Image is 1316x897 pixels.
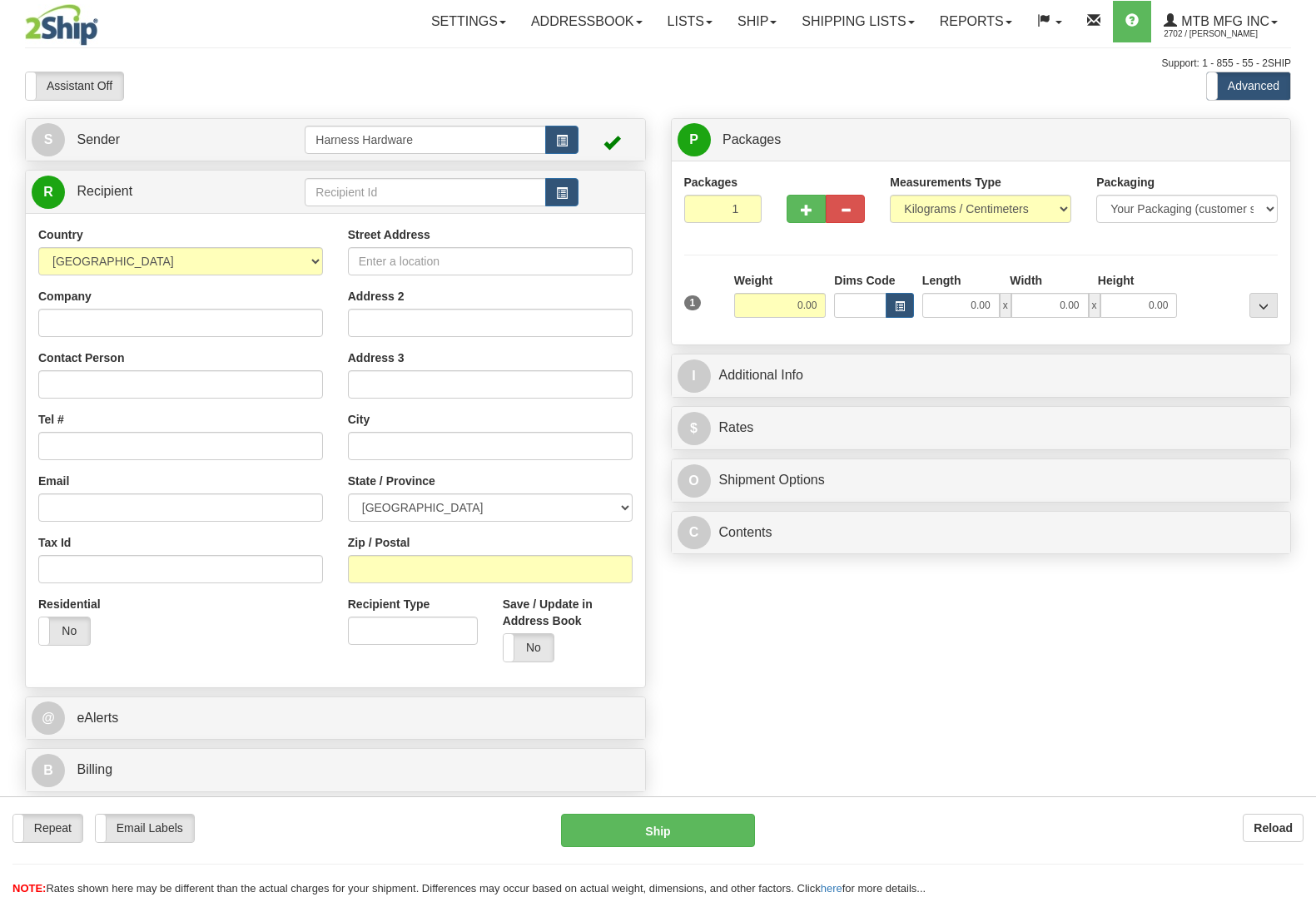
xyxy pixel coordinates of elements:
a: OShipment Options [678,463,1285,498]
label: Email Labels [96,815,194,841]
a: S Sender [32,123,305,157]
span: 2702 / [PERSON_NAME] [1164,26,1289,42]
label: Address 3 [348,349,405,366]
span: C [678,516,711,549]
span: 1 [684,295,702,310]
label: Country [38,226,83,243]
span: eAlerts [77,711,118,725]
img: logo2702.jpg [25,4,98,46]
label: Tel # [38,411,64,428]
label: Length [922,272,961,289]
a: CContents [678,516,1285,550]
a: R Recipient [32,175,275,209]
label: Zip / Postal [348,534,410,551]
label: Save / Update in Address Book [503,596,633,629]
label: No [504,634,554,661]
label: No [39,617,90,644]
span: Recipient [77,184,132,198]
label: Height [1098,272,1135,289]
a: Shipping lists [789,1,926,42]
a: here [821,882,842,895]
span: x [1089,293,1100,318]
label: Packaging [1096,174,1155,191]
span: NOTE: [12,882,46,895]
label: State / Province [348,473,435,489]
a: @ eAlerts [32,701,639,736]
a: $Rates [678,411,1285,445]
b: Reload [1254,821,1293,835]
label: City [348,411,370,428]
div: ... [1249,293,1278,318]
label: Tax Id [38,534,71,551]
label: Street Address [348,226,430,243]
label: Email [38,473,69,489]
a: Reports [927,1,1025,42]
label: Address 2 [348,288,405,305]
label: Dims Code [834,272,895,289]
label: Contact Person [38,349,124,366]
label: Measurements Type [890,174,1001,191]
span: O [678,464,711,498]
a: MTB MFG INC 2702 / [PERSON_NAME] [1151,1,1290,42]
label: Recipient Type [348,596,430,612]
span: I [678,359,711,393]
span: P [678,123,711,156]
input: Sender Id [305,126,545,154]
span: $ [678,412,711,445]
span: MTB MFG INC [1177,14,1269,28]
button: Ship [561,814,755,847]
a: Ship [725,1,789,42]
span: B [32,754,65,787]
label: Company [38,288,92,305]
a: Lists [655,1,725,42]
input: Enter a location [348,247,633,275]
span: Billing [77,762,112,776]
label: Repeat [13,815,82,841]
span: x [1000,293,1011,318]
button: Reload [1243,814,1304,842]
label: Width [1010,272,1042,289]
span: Sender [77,132,120,146]
a: B Billing [32,753,639,787]
span: @ [32,701,65,735]
span: Packages [723,132,781,146]
label: Packages [684,174,738,191]
label: Residential [38,596,101,612]
a: Addressbook [519,1,655,42]
a: IAdditional Info [678,359,1285,393]
label: Assistant Off [26,72,123,99]
iframe: chat widget [1278,364,1314,533]
span: S [32,123,65,156]
span: R [32,176,65,209]
input: Recipient Id [305,178,545,206]
label: Advanced [1207,72,1290,99]
label: Weight [734,272,772,289]
a: P Packages [678,123,1285,157]
a: Settings [419,1,519,42]
div: Support: 1 - 855 - 55 - 2SHIP [25,57,1291,71]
